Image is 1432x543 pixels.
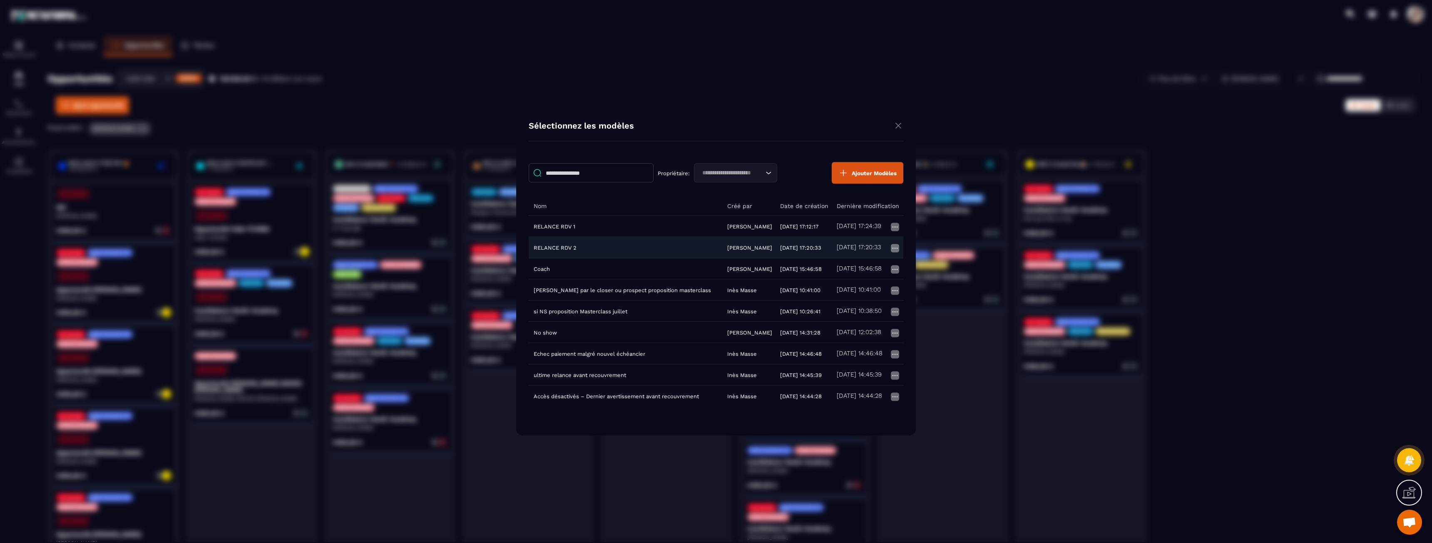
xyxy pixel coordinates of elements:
[529,279,722,300] td: [PERSON_NAME] par le closer ou prospect proposition masterclass
[832,196,903,216] th: Dernière modification
[529,322,722,343] td: No show
[890,243,900,253] img: more icon
[722,196,775,216] th: Créé par
[890,285,900,295] img: more icon
[837,285,881,294] h5: [DATE] 10:41:00
[658,170,690,176] p: Propriétaire:
[837,307,882,315] h5: [DATE] 10:38:50
[722,237,775,258] td: [PERSON_NAME]
[529,300,722,322] td: si NS proposition Masterclass juillet
[837,370,882,379] h5: [DATE] 14:45:39
[722,343,775,364] td: Inès Masse
[775,196,832,216] th: Date de création
[722,300,775,322] td: Inès Masse
[832,162,903,183] button: Ajouter Modèles
[890,392,900,402] img: more icon
[529,343,722,364] td: Echec paiement malgré nouvel échéancier
[1397,510,1422,535] a: Ouvrir le chat
[722,322,775,343] td: [PERSON_NAME]
[699,168,763,177] input: Search for option
[775,258,832,279] td: [DATE] 15:46:58
[722,216,775,237] td: [PERSON_NAME]
[722,385,775,407] td: Inès Masse
[837,264,882,273] h5: [DATE] 15:46:58
[775,279,832,300] td: [DATE] 10:41:00
[722,279,775,300] td: Inès Masse
[775,300,832,322] td: [DATE] 10:26:41
[529,216,722,237] td: RELANCE RDV 1
[694,163,777,182] div: Search for option
[890,349,900,359] img: more icon
[775,385,832,407] td: [DATE] 14:44:28
[837,349,883,357] h5: [DATE] 14:46:48
[775,237,832,258] td: [DATE] 17:20:33
[890,307,900,317] img: more icon
[775,364,832,385] td: [DATE] 14:45:39
[837,328,881,336] h5: [DATE] 12:02:38
[837,222,881,230] h5: [DATE] 17:24:39
[529,237,722,258] td: RELANCE RDV 2
[890,222,900,232] img: more icon
[775,343,832,364] td: [DATE] 14:46:48
[890,370,900,380] img: more icon
[890,328,900,338] img: more icon
[529,385,722,407] td: Accès désactivés – Dernier avertissement avant recouvrement
[890,264,900,274] img: more icon
[775,322,832,343] td: [DATE] 14:31:28
[837,392,882,400] h5: [DATE] 14:44:28
[852,170,897,176] span: Ajouter Modèles
[893,120,903,131] img: close
[529,258,722,279] td: Coach
[838,168,848,178] img: plus
[837,243,881,251] h5: [DATE] 17:20:33
[775,216,832,237] td: [DATE] 17:12:17
[722,364,775,385] td: Inès Masse
[529,120,634,132] h4: Sélectionnez les modèles
[722,258,775,279] td: [PERSON_NAME]
[529,364,722,385] td: ultime relance avant recouvrement
[529,196,722,216] th: Nom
